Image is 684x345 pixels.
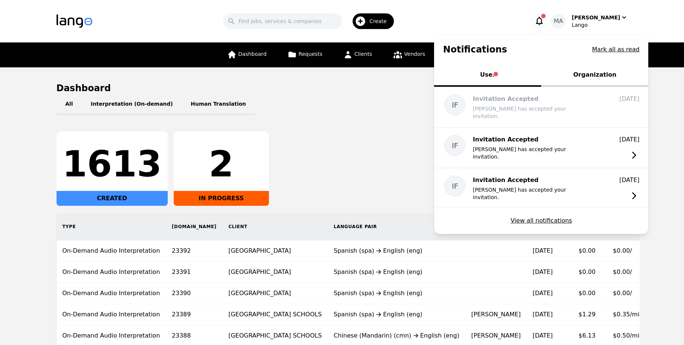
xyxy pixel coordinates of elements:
[473,146,592,160] p: [PERSON_NAME] has accepted your invitation.
[551,14,627,29] button: MA[PERSON_NAME]Lango
[174,191,269,206] div: IN PROGRESS
[166,283,222,304] td: 23390
[473,105,592,120] p: [PERSON_NAME] has accepted your invitation.
[473,95,592,103] p: Invitation Accepted
[434,64,541,87] button: User
[465,304,527,325] td: [PERSON_NAME]
[533,311,553,318] time: [DATE]
[166,262,222,283] td: 23391
[613,311,653,318] span: $0.35/minute
[334,246,459,255] div: Spanish (spa) English (eng)
[166,240,222,262] td: 23392
[62,146,162,182] div: 1613
[572,21,627,29] div: Lango
[182,94,255,115] button: Human Translation
[572,304,607,325] td: $1.29
[57,240,166,262] td: On-Demand Audio Interpretation
[572,262,607,283] td: $0.00
[82,94,182,115] button: Interpretation (On-demand)
[473,176,592,185] p: Invitation Accepted
[452,140,458,151] span: IF
[541,64,648,87] button: Organization
[592,45,640,54] button: Mark all as read
[342,10,398,32] button: Create
[473,186,592,201] p: [PERSON_NAME] has accepted your invitation.
[533,290,553,297] time: [DATE]
[57,304,166,325] td: On-Demand Audio Interpretation
[613,332,653,339] span: $0.50/minute
[619,136,639,143] time: [DATE]
[572,283,607,304] td: $0.00
[238,51,267,57] span: Dashboard
[222,240,328,262] td: [GEOGRAPHIC_DATA]
[452,181,458,191] span: IF
[533,247,553,254] time: [DATE]
[180,146,263,182] div: 2
[283,42,327,67] a: Requests
[369,17,392,25] span: Create
[334,268,459,277] div: Spanish (spa) English (eng)
[166,213,222,240] th: [DOMAIN_NAME]
[222,283,328,304] td: [GEOGRAPHIC_DATA]
[223,42,271,67] a: Dashboard
[222,304,328,325] td: [GEOGRAPHIC_DATA] SCHOOLS
[613,290,632,297] span: $0.00/
[572,240,607,262] td: $0.00
[57,15,92,28] img: Logo
[328,213,465,240] th: Language Pair
[57,94,82,115] button: All
[434,64,648,87] div: Tabs
[572,14,620,21] div: [PERSON_NAME]
[404,51,425,57] span: Vendors
[473,135,592,144] p: Invitation Accepted
[554,17,563,26] span: MA
[533,268,553,275] time: [DATE]
[613,268,632,275] span: $0.00/
[452,100,458,110] span: IF
[57,213,166,240] th: Type
[619,176,639,183] time: [DATE]
[334,289,459,298] div: Spanish (spa) English (eng)
[166,304,222,325] td: 23389
[334,310,459,319] div: Spanish (spa) English (eng)
[57,191,168,206] div: CREATED
[533,332,553,339] time: [DATE]
[222,262,328,283] td: [GEOGRAPHIC_DATA]
[223,13,342,29] input: Find jobs, services & companies
[354,51,372,57] span: Clients
[443,44,507,55] h1: Notifications
[389,42,430,67] a: Vendors
[619,95,639,102] time: [DATE]
[57,283,166,304] td: On-Demand Audio Interpretation
[334,331,459,340] div: Chinese (Mandarin) (cmn) English (eng)
[57,82,628,94] h1: Dashboard
[339,42,377,67] a: Clients
[511,216,572,225] button: View all notifications
[57,262,166,283] td: On-Demand Audio Interpretation
[299,51,322,57] span: Requests
[222,213,328,240] th: Client
[613,247,632,254] span: $0.00/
